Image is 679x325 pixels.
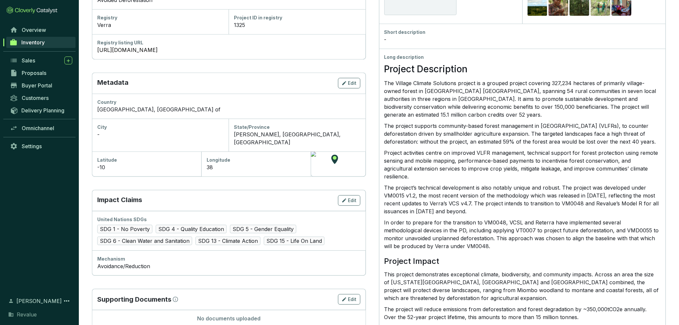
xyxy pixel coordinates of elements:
[384,305,661,321] p: The project will reduce emissions from deforestation and forest degradation by ~350,000tCO2e annu...
[97,256,360,262] div: Mechanism
[384,184,661,215] p: The project’s technical development is also notably unique and robust. The project was developed ...
[97,225,152,233] span: SDG 1 - No Poverty
[22,143,42,150] span: Settings
[97,262,360,270] div: Avoidance/Reduction
[384,122,661,146] p: The project supports community-based forest management in [GEOGRAPHIC_DATA] (VLFRs), to counter d...
[384,270,661,302] p: This project demonstrates exceptional climate, biodiversity, and community impacts. Across an are...
[7,80,76,91] a: Buyer Portal
[97,39,360,46] div: Registry listing URL
[7,24,76,35] a: Overview
[338,78,360,88] button: Edit
[97,315,360,322] p: No documents uploaded
[97,130,223,138] div: -
[7,105,76,116] a: Delivery Planning
[6,37,76,48] a: Inventory
[338,294,360,305] button: Edit
[97,124,223,130] div: City
[22,57,35,64] span: Sales
[264,237,325,245] span: SDG 15 - Life On Land
[7,67,76,79] a: Proposals
[97,195,142,206] p: Impact Claims
[17,311,37,318] span: Revalue
[22,95,49,101] span: Customers
[195,237,260,245] span: SDG 13 - Climate Action
[230,225,296,233] span: SDG 5 - Gender Equality
[22,125,54,131] span: Omnichannel
[21,39,45,46] span: Inventory
[7,92,76,104] a: Customers
[384,149,661,180] p: Project activities centre on improved VLFR management, technical support for forest protection us...
[207,157,306,163] div: Longitude
[384,35,661,43] div: -
[7,123,76,134] a: Omnichannel
[97,78,128,88] p: Metadata
[97,216,360,223] div: United Nations SDGs
[7,141,76,152] a: Settings
[384,219,661,250] p: In order to prepare for the transition to VM0048, VCSL and Reterra have implemented several metho...
[97,163,196,171] div: -10
[97,99,360,105] div: Country
[97,237,192,245] span: SDG 6 - Clean Water and Sanitation
[16,297,62,305] span: [PERSON_NAME]
[156,225,227,233] span: SDG 4 - Quality Education
[97,295,171,304] p: Supporting Documents
[338,195,360,206] button: Edit
[384,79,661,119] p: The Village Climate Solutions project is a grouped project covering 327,234 hectares of primarily...
[234,21,360,29] div: 1325
[384,29,661,35] div: Short description
[97,105,360,113] div: [GEOGRAPHIC_DATA], [GEOGRAPHIC_DATA] of
[384,64,661,74] h1: Project Description
[384,257,661,266] h2: Project Impact
[97,157,196,163] div: Latitude
[97,46,360,54] a: [URL][DOMAIN_NAME]
[348,296,357,303] span: Edit
[22,27,46,33] span: Overview
[234,14,360,21] div: Project ID in registry
[234,124,360,130] div: State/Province
[207,163,306,171] div: 38
[348,80,357,86] span: Edit
[384,54,661,60] div: Long description
[234,130,360,146] div: [PERSON_NAME], [GEOGRAPHIC_DATA], [GEOGRAPHIC_DATA]
[22,82,52,89] span: Buyer Portal
[7,55,76,66] a: Sales
[97,21,223,29] div: Verra
[348,197,357,204] span: Edit
[97,14,223,21] div: Registry
[22,70,46,76] span: Proposals
[21,107,64,114] span: Delivery Planning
